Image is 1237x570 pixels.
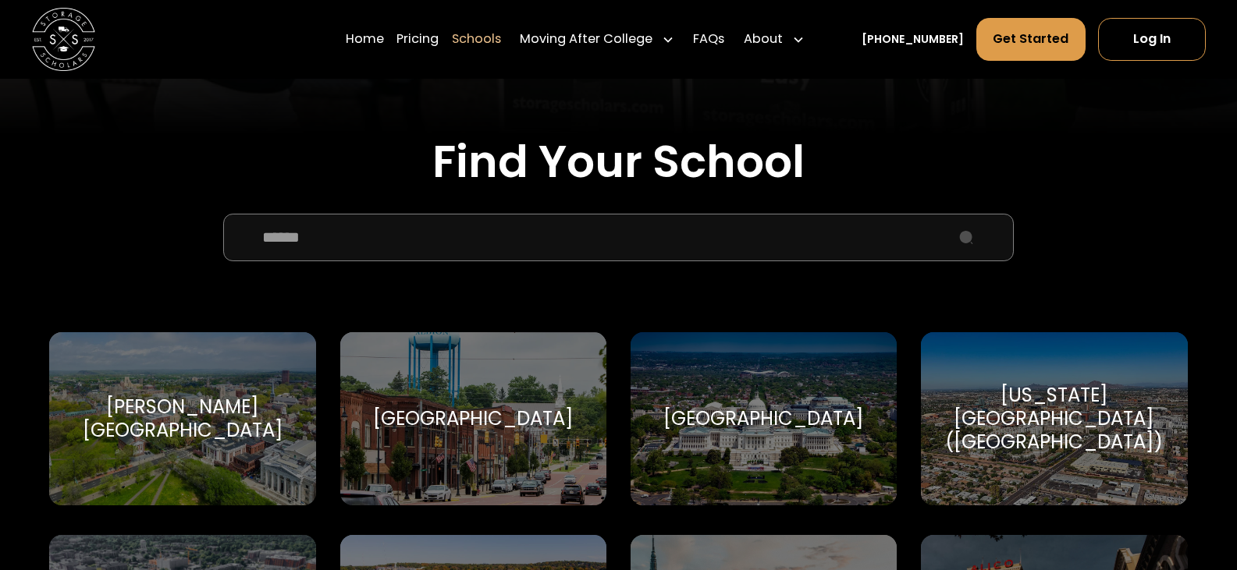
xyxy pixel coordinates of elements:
[373,407,574,430] div: [GEOGRAPHIC_DATA]
[663,407,864,430] div: [GEOGRAPHIC_DATA]
[1098,18,1206,61] a: Log In
[514,17,681,62] div: Moving After College
[631,332,898,506] a: Go to selected school
[921,332,1188,506] a: Go to selected school
[396,17,439,62] a: Pricing
[340,332,607,506] a: Go to selected school
[862,31,964,48] a: [PHONE_NUMBER]
[32,8,95,71] img: Storage Scholars main logo
[49,135,1187,188] h2: Find Your School
[452,17,501,62] a: Schools
[69,395,297,443] div: [PERSON_NAME][GEOGRAPHIC_DATA]
[940,384,1168,455] div: [US_STATE][GEOGRAPHIC_DATA] ([GEOGRAPHIC_DATA])
[693,17,724,62] a: FAQs
[976,18,1086,61] a: Get Started
[520,30,652,48] div: Moving After College
[744,30,783,48] div: About
[346,17,384,62] a: Home
[738,17,812,62] div: About
[49,332,316,506] a: Go to selected school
